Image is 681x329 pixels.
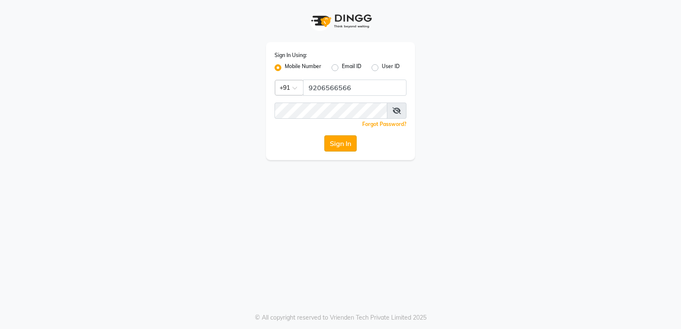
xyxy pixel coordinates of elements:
[275,103,387,119] input: Username
[285,63,321,73] label: Mobile Number
[382,63,400,73] label: User ID
[362,121,406,127] a: Forgot Password?
[303,80,406,96] input: Username
[342,63,361,73] label: Email ID
[306,9,375,34] img: logo1.svg
[324,135,357,152] button: Sign In
[275,51,307,59] label: Sign In Using:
